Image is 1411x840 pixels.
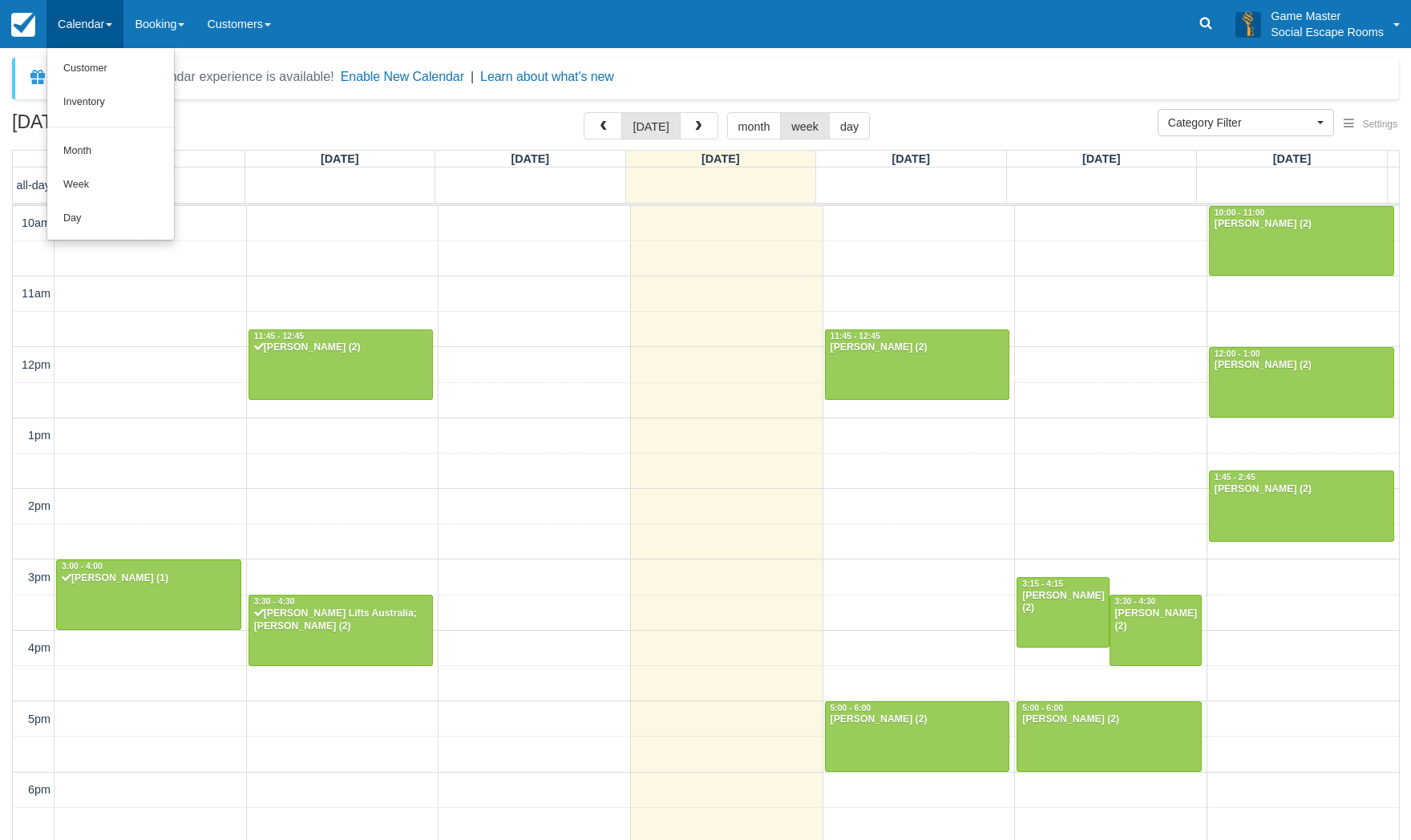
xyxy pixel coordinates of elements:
span: Settings [1363,119,1397,130]
a: 10:00 - 11:00[PERSON_NAME] (2) [1209,206,1394,277]
a: 3:15 - 4:15[PERSON_NAME] (2) [1017,577,1109,648]
span: [DATE] [321,152,359,165]
span: 3pm [28,571,51,584]
button: week [780,112,830,139]
span: 12:00 - 1:00 [1215,349,1260,358]
span: 4pm [28,641,51,654]
span: | [471,70,474,83]
button: [DATE] [621,112,680,139]
span: 5pm [28,713,51,725]
span: 3:15 - 4:15 [1022,580,1063,588]
button: Enable New Calendar [341,69,464,85]
img: checkfront-main-nav-mini-logo.png [11,13,35,37]
span: 10:00 - 11:00 [1215,208,1264,217]
span: 3:30 - 4:30 [254,597,295,606]
div: [PERSON_NAME] (2) [1214,483,1389,496]
a: Month [47,135,174,168]
span: 10am [22,216,51,229]
a: 11:45 - 12:45[PERSON_NAME] (2) [825,329,1010,400]
span: 5:00 - 6:00 [1022,704,1063,713]
a: Customer [47,52,174,86]
span: 11:45 - 12:45 [831,332,880,341]
span: 1:45 - 2:45 [1215,473,1255,482]
a: 11:45 - 12:45[PERSON_NAME] (2) [249,329,434,400]
span: 2pm [28,499,51,512]
div: [PERSON_NAME] (2) [830,713,1005,726]
span: 6pm [28,783,51,796]
img: A3 [1235,11,1261,37]
div: [PERSON_NAME] (2) [1114,608,1197,633]
div: [PERSON_NAME] (2) [830,341,1005,354]
button: month [727,112,782,139]
span: [DATE] [511,152,549,165]
a: 5:00 - 6:00[PERSON_NAME] (2) [1017,701,1202,772]
button: day [829,112,870,139]
a: 5:00 - 6:00[PERSON_NAME] (2) [825,701,1010,772]
span: [DATE] [701,152,740,165]
h2: [DATE] – [DATE] [12,112,215,142]
span: 11am [22,287,51,300]
span: 12pm [22,358,51,371]
button: Settings [1334,113,1407,136]
span: [DATE] [1273,152,1312,165]
p: Social Escape Rooms [1271,24,1384,40]
a: Day [47,202,174,236]
a: Week [47,168,174,202]
a: Learn about what's new [480,70,614,83]
a: 1:45 - 2:45[PERSON_NAME] (2) [1209,470,1394,541]
span: [DATE] [1082,152,1121,165]
span: 5:00 - 6:00 [831,704,871,713]
span: [DATE] [891,152,930,165]
a: Inventory [47,86,174,119]
ul: Calendar [46,48,175,240]
div: [PERSON_NAME] Lifts Australia; [PERSON_NAME] (2) [253,608,429,633]
div: [PERSON_NAME] (2) [1214,359,1389,372]
a: 12:00 - 1:00[PERSON_NAME] (2) [1209,347,1394,418]
span: 3:00 - 4:00 [62,562,103,571]
div: [PERSON_NAME] (2) [1214,218,1389,231]
div: [PERSON_NAME] (2) [1021,590,1104,616]
span: all-day [17,179,51,192]
span: 1pm [28,429,51,442]
div: [PERSON_NAME] (2) [253,341,429,354]
div: A new Booking Calendar experience is available! [54,67,334,87]
a: 3:30 - 4:30[PERSON_NAME] Lifts Australia; [PERSON_NAME] (2) [249,595,434,665]
a: 3:30 - 4:30[PERSON_NAME] (2) [1110,595,1202,665]
div: [PERSON_NAME] (1) [61,572,237,585]
a: 3:00 - 4:00[PERSON_NAME] (1) [56,559,241,630]
span: 11:45 - 12:45 [254,332,304,341]
button: Category Filter [1158,109,1334,136]
span: Category Filter [1168,115,1313,131]
p: Game Master [1271,8,1384,24]
span: 3:30 - 4:30 [1115,597,1156,606]
div: [PERSON_NAME] (2) [1021,713,1197,726]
